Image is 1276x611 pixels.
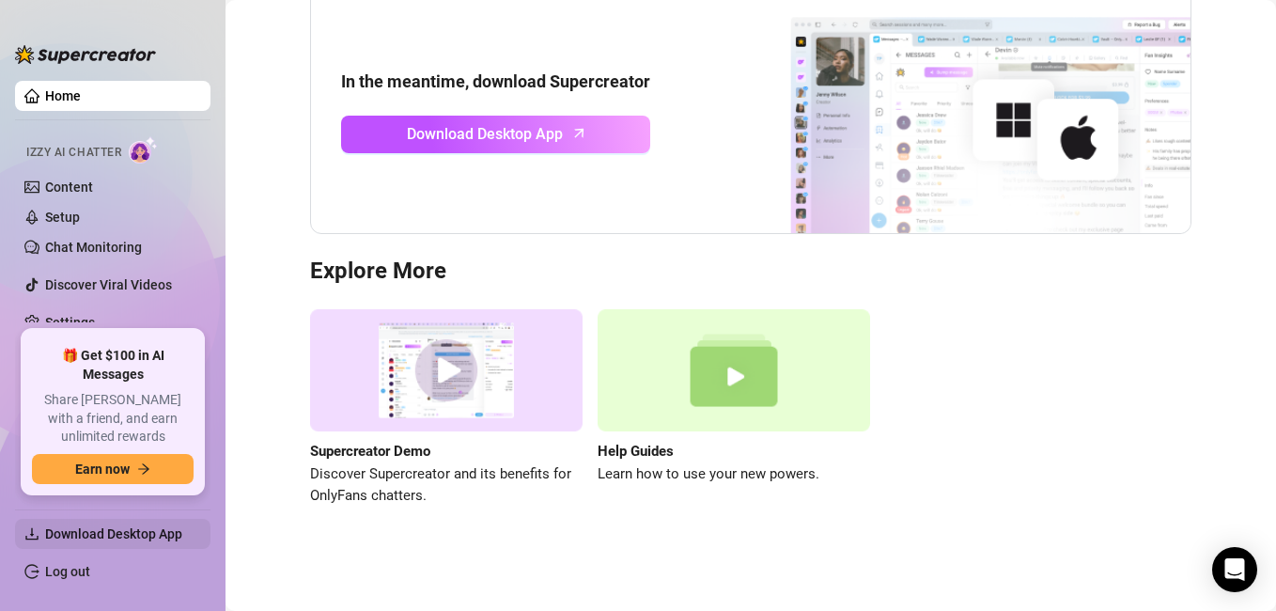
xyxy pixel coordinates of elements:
[598,443,674,460] strong: Help Guides
[310,309,583,508] a: Supercreator DemoDiscover Supercreator and its benefits for OnlyFans chatters.
[32,347,194,384] span: 🎁 Get $100 in AI Messages
[310,309,583,432] img: supercreator demo
[310,257,1191,287] h3: Explore More
[45,180,93,195] a: Content
[45,277,172,292] a: Discover Viral Videos
[407,122,563,146] span: Download Desktop App
[45,564,90,579] a: Log out
[137,462,150,476] span: arrow-right
[32,454,194,484] button: Earn nowarrow-right
[1212,547,1257,592] div: Open Intercom Messenger
[45,240,142,255] a: Chat Monitoring
[341,116,650,153] a: Download Desktop Apparrow-up
[45,210,80,225] a: Setup
[598,309,870,508] a: Help GuidesLearn how to use your new powers.
[45,88,81,103] a: Home
[310,443,430,460] strong: Supercreator Demo
[26,144,121,162] span: Izzy AI Chatter
[32,391,194,446] span: Share [PERSON_NAME] with a friend, and earn unlimited rewards
[341,71,650,91] strong: In the meantime, download Supercreator
[598,463,870,486] span: Learn how to use your new powers.
[129,136,158,164] img: AI Chatter
[75,462,130,477] span: Earn now
[15,45,156,64] img: logo-BBDzfeDw.svg
[24,526,39,541] span: download
[598,309,870,432] img: help guides
[310,463,583,508] span: Discover Supercreator and its benefits for OnlyFans chatters.
[568,122,590,144] span: arrow-up
[45,526,182,541] span: Download Desktop App
[45,315,95,330] a: Settings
